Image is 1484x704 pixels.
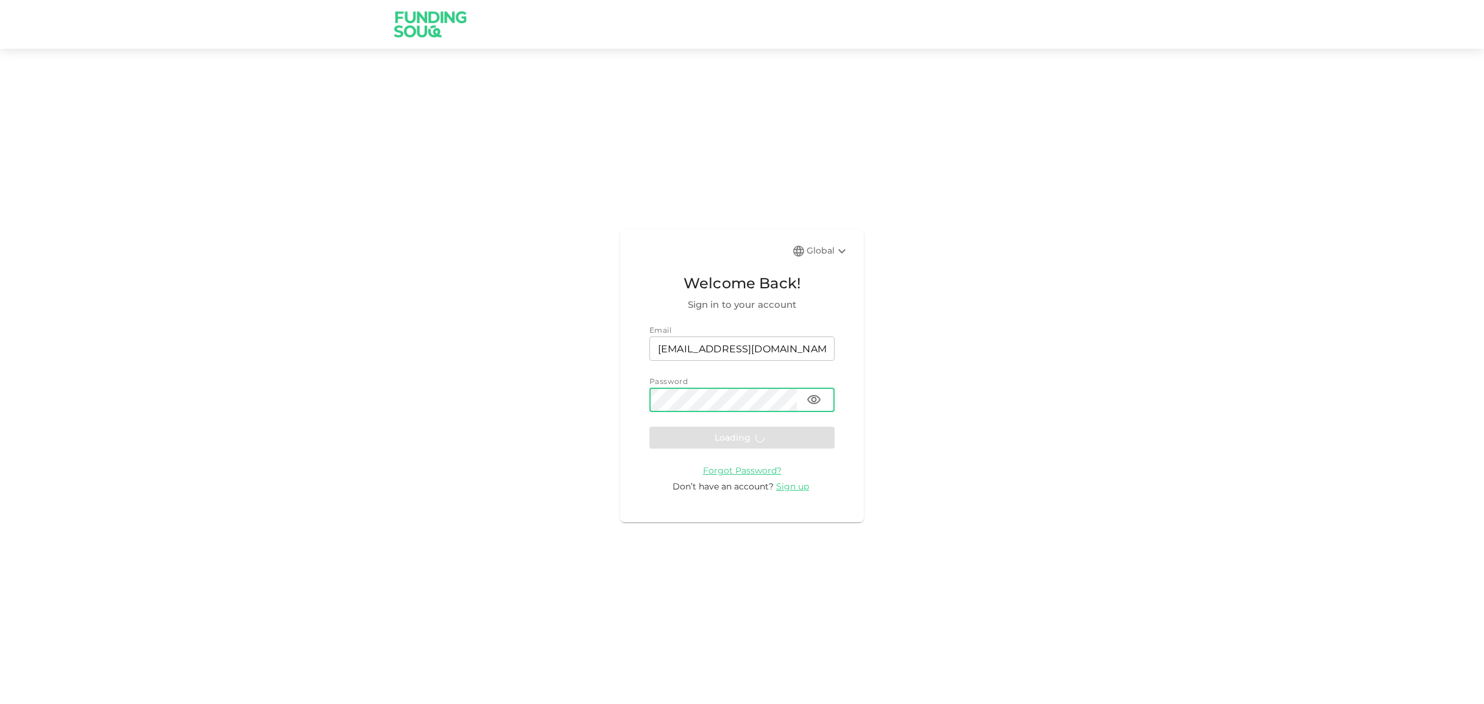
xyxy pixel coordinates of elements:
[649,336,835,361] input: email
[649,272,835,295] span: Welcome Back!
[649,388,797,412] input: password
[673,481,774,492] span: Don’t have an account?
[807,244,849,258] div: Global
[703,464,782,476] a: Forgot Password?
[649,297,835,312] span: Sign in to your account
[776,481,809,492] span: Sign up
[703,465,782,476] span: Forgot Password?
[649,325,671,335] span: Email
[649,377,688,386] span: Password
